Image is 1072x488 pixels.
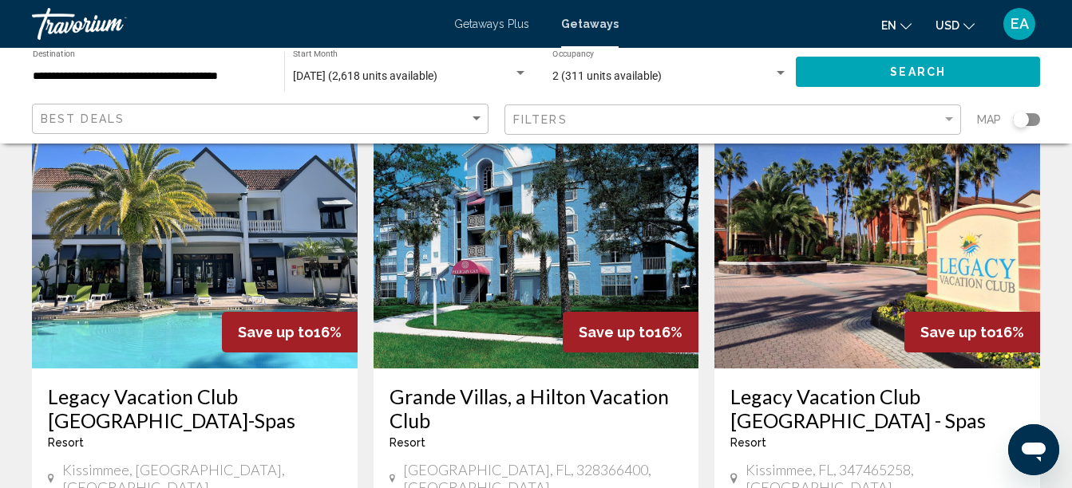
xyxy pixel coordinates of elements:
[552,69,662,82] span: 2 (311 units available)
[730,384,1024,432] a: Legacy Vacation Club [GEOGRAPHIC_DATA] - Spas
[293,69,437,82] span: [DATE] (2,618 units available)
[48,436,84,449] span: Resort
[936,19,959,32] span: USD
[41,112,484,126] mat-select: Sort by
[936,14,975,37] button: Change currency
[904,312,1040,352] div: 16%
[48,384,342,432] a: Legacy Vacation Club [GEOGRAPHIC_DATA]-Spas
[563,312,698,352] div: 16%
[730,436,766,449] span: Resort
[513,113,568,126] span: Filters
[561,18,619,30] a: Getaways
[796,57,1040,86] button: Search
[32,113,358,368] img: 8615O01X.jpg
[238,324,314,340] span: Save up to
[977,108,1001,131] span: Map
[41,112,125,125] span: Best Deals
[222,312,358,352] div: 16%
[1011,16,1029,32] span: EA
[374,113,699,368] img: ii_cyx1.jpg
[504,104,961,136] button: Filter
[454,18,529,30] a: Getaways Plus
[714,113,1040,368] img: ii_spa1.jpg
[390,384,683,432] a: Grande Villas, a Hilton Vacation Club
[1008,424,1059,475] iframe: Button to launch messaging window
[579,324,655,340] span: Save up to
[390,436,425,449] span: Resort
[890,66,946,79] span: Search
[881,19,896,32] span: en
[920,324,996,340] span: Save up to
[32,8,438,40] a: Travorium
[881,14,912,37] button: Change language
[999,7,1040,41] button: User Menu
